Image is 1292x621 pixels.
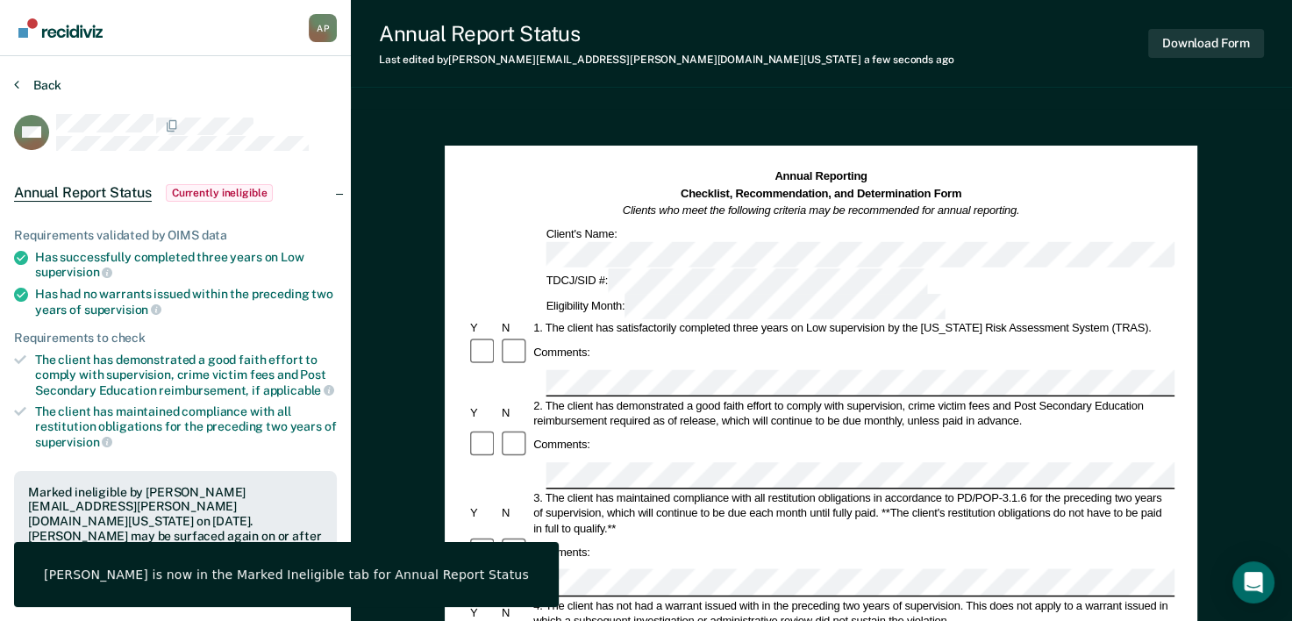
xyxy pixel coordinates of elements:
div: Marked ineligible by [PERSON_NAME][EMAIL_ADDRESS][PERSON_NAME][DOMAIN_NAME][US_STATE] on [DATE]. ... [28,485,323,559]
div: 1. The client has satisfactorily completed three years on Low supervision by the [US_STATE] Risk ... [532,321,1175,336]
div: [PERSON_NAME] is now in the Marked Ineligible tab for Annual Report Status [44,567,529,582]
strong: Checklist, Recommendation, and Determination Form [681,187,961,199]
strong: Annual Reporting [775,170,867,182]
div: Y [468,405,499,420]
span: a few seconds ago [864,54,954,66]
div: Eligibility Month: [544,294,948,319]
div: N [499,405,531,420]
div: Requirements to check [14,331,337,346]
div: Comments: [532,545,593,560]
span: Currently ineligible [166,184,274,202]
div: Has successfully completed three years on Low [35,250,337,280]
img: Recidiviz [18,18,103,38]
span: supervision [35,265,112,279]
button: Download Form [1148,29,1264,58]
div: Comments: [532,438,593,453]
div: 3. The client has maintained compliance with all restitution obligations in accordance to PD/POP-... [532,490,1175,536]
em: Clients who meet the following criteria may be recommended for annual reporting. [623,204,1020,217]
div: Open Intercom Messenger [1232,561,1274,603]
div: N [499,321,531,336]
div: Last edited by [PERSON_NAME][EMAIL_ADDRESS][PERSON_NAME][DOMAIN_NAME][US_STATE] [379,54,954,66]
button: Back [14,77,61,93]
div: A P [309,14,337,42]
span: applicable [263,383,334,397]
div: N [499,505,531,520]
span: supervision [35,435,112,449]
div: Y [468,505,499,520]
div: TDCJ/SID #: [544,268,931,294]
div: Y [468,321,499,336]
div: N [499,605,531,620]
div: The client has maintained compliance with all restitution obligations for the preceding two years of [35,404,337,449]
div: 2. The client has demonstrated a good faith effort to comply with supervision, crime victim fees ... [532,398,1175,429]
div: Has had no warrants issued within the preceding two years of [35,287,337,317]
div: Comments: [532,345,593,360]
div: Y [468,605,499,620]
div: The client has demonstrated a good faith effort to comply with supervision, crime victim fees and... [35,353,337,397]
div: Requirements validated by OIMS data [14,228,337,243]
span: Annual Report Status [14,184,152,202]
span: supervision [84,303,161,317]
div: Annual Report Status [379,21,954,46]
button: Profile dropdown button [309,14,337,42]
